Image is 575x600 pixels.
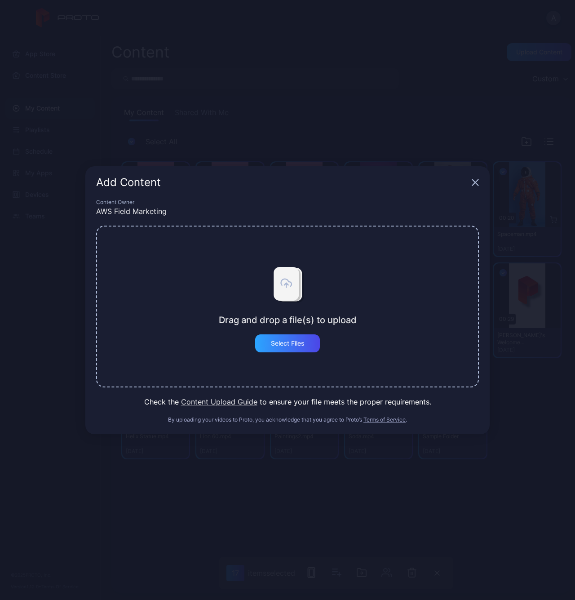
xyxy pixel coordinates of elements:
[96,416,479,423] div: By uploading your videos to Proto, you acknowledge that you agree to Proto’s .
[96,396,479,407] div: Check the to ensure your file meets the proper requirements.
[219,315,357,325] div: Drag and drop a file(s) to upload
[96,177,468,188] div: Add Content
[181,396,257,407] button: Content Upload Guide
[96,206,479,217] div: AWS Field Marketing
[363,416,406,423] button: Terms of Service
[255,334,320,352] button: Select Files
[96,199,479,206] div: Content Owner
[271,340,305,347] div: Select Files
